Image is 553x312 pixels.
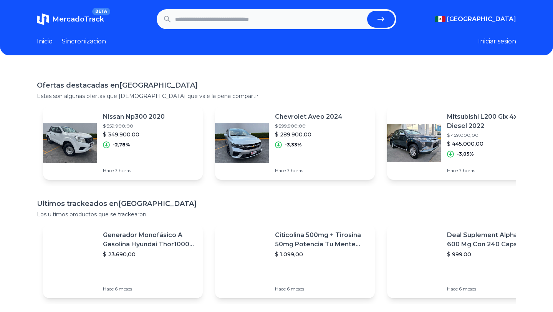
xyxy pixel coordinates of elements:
[37,13,104,25] a: MercadoTrackBETA
[103,286,197,292] p: Hace 6 meses
[103,112,165,121] p: Nissan Np300 2020
[37,211,516,218] p: Los ultimos productos que se trackearon.
[275,123,343,129] p: $ 299.900,00
[103,251,197,258] p: $ 23.690,00
[457,151,474,157] p: -3,05%
[447,112,541,131] p: Mitsubishi L200 Glx 4x4 Diesel 2022
[275,251,369,258] p: $ 1.099,00
[37,37,53,46] a: Inicio
[447,231,541,249] p: Deal Suplement Alpha Gpc 600 Mg Con 240 Caps. Salud Cerebral Sabor S/n
[275,231,369,249] p: Citicolina 500mg + Tirosina 50mg Potencia Tu Mente (120caps) Sabor Sin Sabor
[387,116,441,170] img: Featured image
[447,168,541,174] p: Hace 7 horas
[43,116,97,170] img: Featured image
[447,15,516,24] span: [GEOGRAPHIC_DATA]
[37,80,516,91] h1: Ofertas destacadas en [GEOGRAPHIC_DATA]
[435,15,516,24] button: [GEOGRAPHIC_DATA]
[37,92,516,100] p: Estas son algunas ofertas que [DEMOGRAPHIC_DATA] que vale la pena compartir.
[275,112,343,121] p: Chevrolet Aveo 2024
[113,142,130,148] p: -2,78%
[275,286,369,292] p: Hace 6 meses
[43,224,203,298] a: Featured imageGenerador Monofásico A Gasolina Hyundai Thor10000 P 11.5 Kw$ 23.690,00Hace 6 meses
[52,15,104,23] span: MercadoTrack
[103,231,197,249] p: Generador Monofásico A Gasolina Hyundai Thor10000 P 11.5 Kw
[447,251,541,258] p: $ 999,00
[43,234,97,288] img: Featured image
[215,234,269,288] img: Featured image
[387,224,547,298] a: Featured imageDeal Suplement Alpha Gpc 600 Mg Con 240 Caps. Salud Cerebral Sabor S/n$ 999,00Hace ...
[43,106,203,180] a: Featured imageNissan Np300 2020$ 359.900,00$ 349.900,00-2,78%Hace 7 horas
[447,140,541,148] p: $ 445.000,00
[92,8,110,15] span: BETA
[435,16,445,22] img: Mexico
[215,116,269,170] img: Featured image
[478,37,516,46] button: Iniciar sesion
[103,123,165,129] p: $ 359.900,00
[447,286,541,292] p: Hace 6 meses
[275,168,343,174] p: Hace 7 horas
[447,132,541,138] p: $ 459.000,00
[215,106,375,180] a: Featured imageChevrolet Aveo 2024$ 299.900,00$ 289.900,00-3,33%Hace 7 horas
[215,224,375,298] a: Featured imageCiticolina 500mg + Tirosina 50mg Potencia Tu Mente (120caps) Sabor Sin Sabor$ 1.099...
[62,37,106,46] a: Sincronizacion
[285,142,302,148] p: -3,33%
[37,198,516,209] h1: Ultimos trackeados en [GEOGRAPHIC_DATA]
[387,106,547,180] a: Featured imageMitsubishi L200 Glx 4x4 Diesel 2022$ 459.000,00$ 445.000,00-3,05%Hace 7 horas
[275,131,343,138] p: $ 289.900,00
[387,234,441,288] img: Featured image
[103,168,165,174] p: Hace 7 horas
[103,131,165,138] p: $ 349.900,00
[37,13,49,25] img: MercadoTrack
